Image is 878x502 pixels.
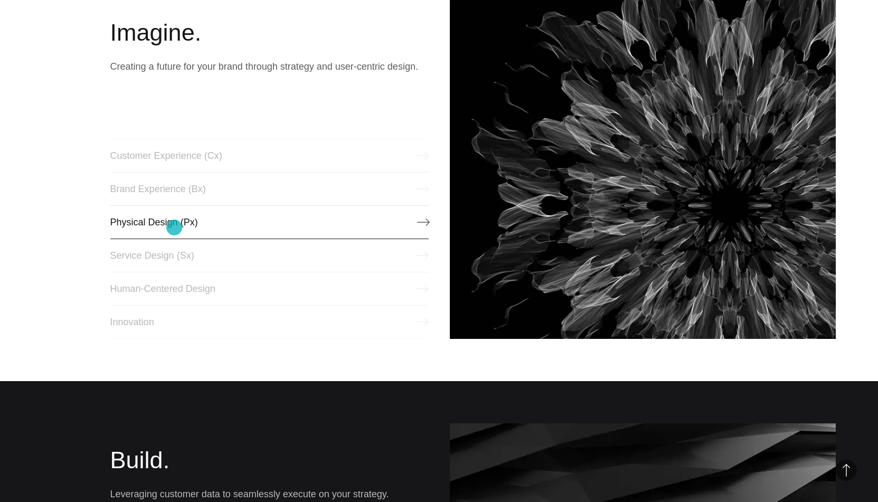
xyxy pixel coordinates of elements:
h2: Imagine. [110,17,429,49]
a: Physical Design (Px) [110,205,429,239]
a: Brand Experience (Bx) [110,172,429,206]
a: Service Design (Sx) [110,239,429,272]
h2: Build. [110,444,429,476]
a: Human-Centered Design [110,272,429,306]
a: Customer Experience (Cx) [110,139,429,173]
button: Back to Top [836,460,857,481]
p: Leveraging customer data to seamlessly execute on your strategy. [110,487,429,501]
a: Innovation [110,305,429,339]
p: Creating a future for your brand through strategy and user-centric design. [110,59,429,74]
